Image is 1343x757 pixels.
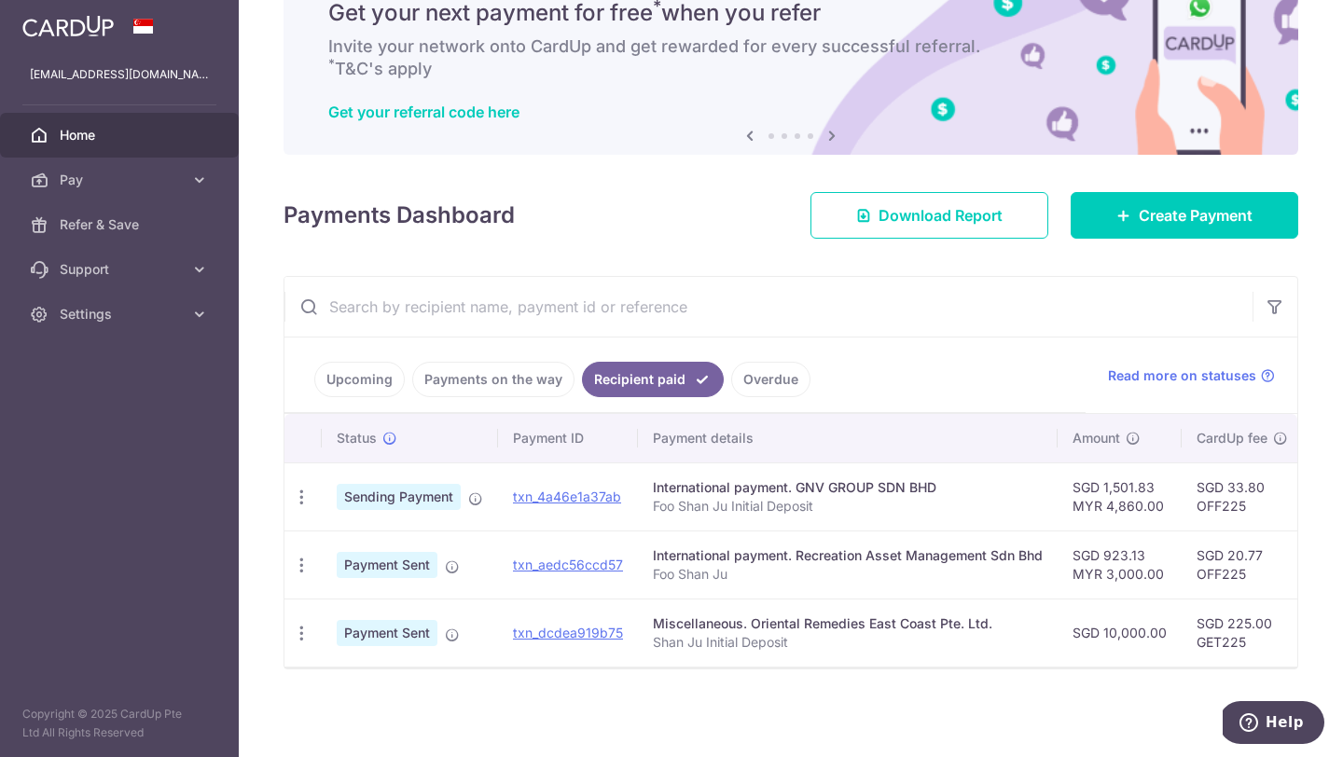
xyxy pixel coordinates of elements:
[653,633,1043,652] p: Shan Ju Initial Deposit
[22,15,114,37] img: CardUp
[653,478,1043,497] div: International payment. GNV GROUP SDN BHD
[1058,599,1182,667] td: SGD 10,000.00
[284,199,515,232] h4: Payments Dashboard
[328,35,1253,80] h6: Invite your network onto CardUp and get rewarded for every successful referral. T&C's apply
[513,625,623,640] a: txn_dcdea919b75
[1073,429,1120,447] span: Amount
[60,260,183,279] span: Support
[412,362,575,397] a: Payments on the way
[879,204,1003,227] span: Download Report
[1197,429,1267,447] span: CardUp fee
[337,620,437,646] span: Payment Sent
[653,497,1043,516] p: Foo Shan Ju Initial Deposit
[653,565,1043,584] p: Foo Shan Ju
[1182,599,1303,667] td: SGD 225.00 GET225
[337,484,461,510] span: Sending Payment
[1058,530,1182,599] td: SGD 923.13 MYR 3,000.00
[1139,204,1253,227] span: Create Payment
[653,546,1043,565] div: International payment. Recreation Asset Management Sdn Bhd
[337,552,437,578] span: Payment Sent
[337,429,377,447] span: Status
[582,362,724,397] a: Recipient paid
[1071,192,1298,239] a: Create Payment
[60,171,183,189] span: Pay
[513,489,621,504] a: txn_4a46e1a37ab
[1108,366,1275,385] a: Read more on statuses
[1058,462,1182,530] td: SGD 1,501.83 MYR 4,860.00
[1182,530,1303,599] td: SGD 20.77 OFF225
[30,65,209,84] p: [EMAIL_ADDRESS][DOMAIN_NAME]
[653,614,1043,633] div: Miscellaneous. Oriental Remedies East Coast Pte. Ltd.
[638,414,1058,462] th: Payment details
[1182,462,1303,530] td: SGD 33.80 OFF225
[60,215,183,234] span: Refer & Save
[60,126,183,145] span: Home
[810,192,1048,239] a: Download Report
[513,557,623,572] a: txn_aedc56ccd57
[314,362,405,397] a: Upcoming
[498,414,638,462] th: Payment ID
[1223,701,1324,748] iframe: Opens a widget where you can find more information
[60,305,183,323] span: Settings
[1108,366,1256,385] span: Read more on statuses
[284,277,1253,337] input: Search by recipient name, payment id or reference
[328,103,519,121] a: Get your referral code here
[731,362,810,397] a: Overdue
